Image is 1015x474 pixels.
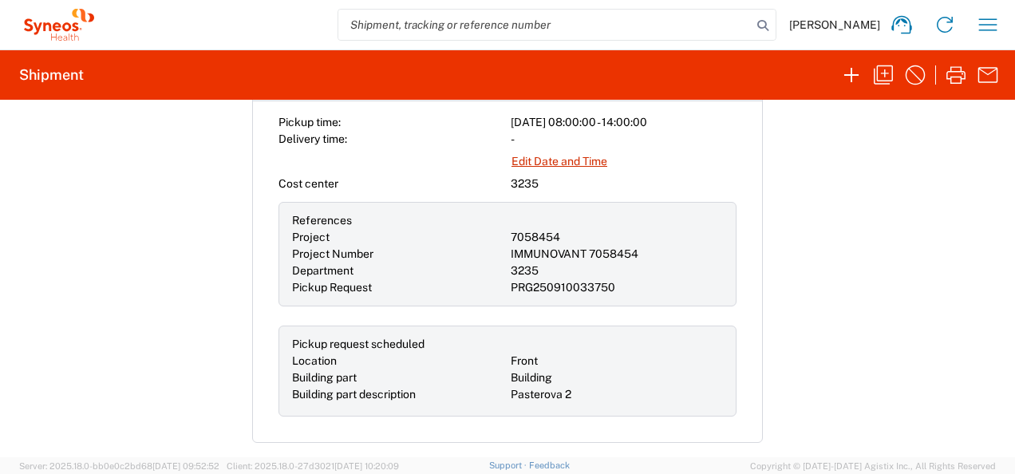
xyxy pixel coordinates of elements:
div: 3235 [511,263,723,279]
h2: Shipment [19,65,84,85]
span: [DATE] 09:52:52 [152,461,219,471]
span: [PERSON_NAME] [789,18,880,32]
div: PRG250910033750 [511,279,723,296]
a: Feedback [529,460,570,470]
div: Pickup Request [292,279,504,296]
div: IMMUNOVANT 7058454 [511,246,723,263]
span: Pickup request scheduled [292,338,425,350]
span: Building part description [292,388,416,401]
span: Copyright © [DATE]-[DATE] Agistix Inc., All Rights Reserved [750,459,996,473]
span: Client: 2025.18.0-27d3021 [227,461,399,471]
span: Delivery time: [278,132,347,145]
div: - [511,131,737,148]
a: Edit Date and Time [511,148,608,176]
div: Pasterova 2 [511,386,723,403]
span: Building part [292,371,357,384]
span: Front [511,354,538,367]
div: Project Number [292,246,504,263]
div: Department [292,263,504,279]
input: Shipment, tracking or reference number [338,10,752,40]
span: Building [511,371,552,384]
span: Location [292,354,337,367]
div: Project [292,229,504,246]
span: Cost center [278,177,338,190]
a: Support [489,460,529,470]
div: 3235 [511,176,737,192]
span: [DATE] 10:20:09 [334,461,399,471]
span: References [292,214,352,227]
div: 7058454 [511,229,723,246]
span: Server: 2025.18.0-bb0e0c2bd68 [19,461,219,471]
span: Pickup time: [278,116,341,128]
div: [DATE] 08:00:00 - 14:00:00 [511,114,737,131]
